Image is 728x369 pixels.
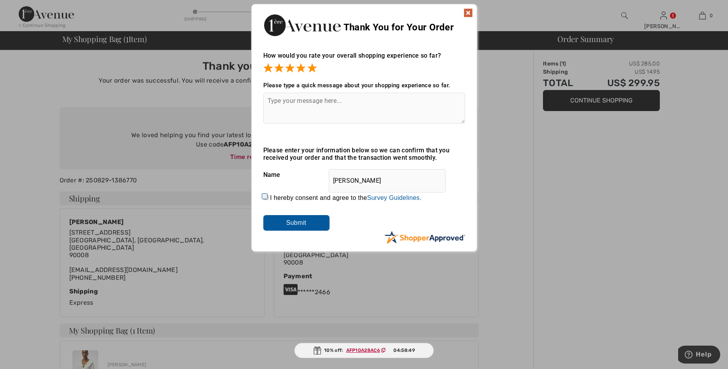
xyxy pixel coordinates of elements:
div: How would you rate your overall shopping experience so far? [263,44,465,74]
span: Help [18,5,33,12]
span: Thank You for Your Order [344,22,454,33]
ins: AFP10A28AC6 [346,348,380,353]
div: Please type a quick message about your shopping experience so far. [263,82,465,89]
a: Survey Guidelines. [367,194,421,201]
div: Please enter your information below so we can confirm that you received your order and that the t... [263,147,465,161]
span: 04:58:49 [393,347,414,354]
div: 10% off: [294,343,434,358]
img: Thank You for Your Order [263,12,341,38]
img: Gift.svg [313,346,321,355]
input: Submit [263,215,330,231]
div: Name [263,165,465,185]
label: I hereby consent and agree to the [270,194,421,201]
img: x [464,8,473,18]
